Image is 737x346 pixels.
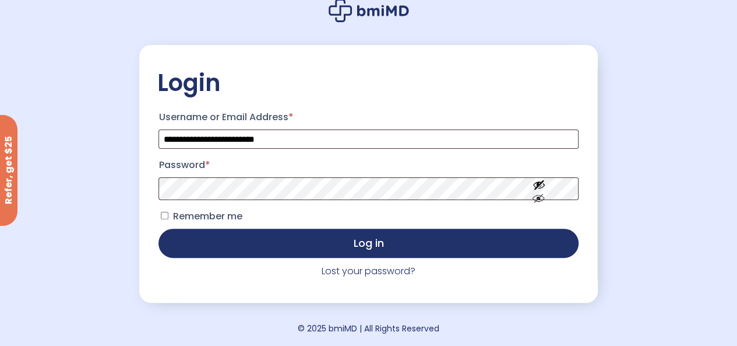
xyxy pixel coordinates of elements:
button: Show password [506,169,572,209]
div: © 2025 bmiMD | All Rights Reserved [298,320,439,337]
span: Remember me [172,209,242,223]
h2: Login [157,68,580,97]
button: Log in [158,229,578,258]
label: Username or Email Address [158,108,578,127]
a: Lost your password? [322,264,415,278]
label: Password [158,156,578,174]
input: Remember me [161,212,168,219]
